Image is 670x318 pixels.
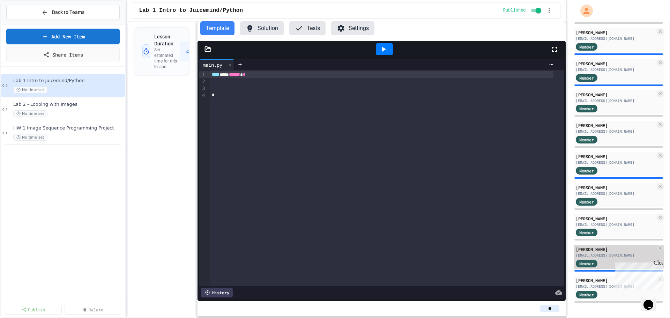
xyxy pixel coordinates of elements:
div: [EMAIL_ADDRESS][DOMAIN_NAME] [576,222,655,227]
span: Back to Teams [52,9,84,16]
div: 3 [199,85,206,92]
span: Member [579,136,594,143]
span: Member [579,260,594,267]
div: main.py [199,61,226,68]
span: Member [579,105,594,112]
span: Lab 2 - Looping with Images [13,102,124,108]
div: [PERSON_NAME] [576,29,655,36]
span: Member [579,229,594,236]
button: Set Time [180,42,211,61]
div: [EMAIL_ADDRESS][DOMAIN_NAME] [576,284,655,289]
div: [PERSON_NAME] [576,246,655,252]
span: Member [579,168,594,174]
a: Publish [5,305,62,315]
div: Content is published and visible to students [503,6,543,15]
span: Member [579,291,594,298]
div: History [201,288,233,297]
div: [PERSON_NAME] [576,184,655,191]
div: [EMAIL_ADDRESS][DOMAIN_NAME] [576,98,655,103]
div: 2 [199,78,206,85]
div: [EMAIL_ADDRESS][DOMAIN_NAME] [576,129,655,134]
button: Back to Teams [6,5,120,20]
div: [EMAIL_ADDRESS][DOMAIN_NAME] [576,160,655,165]
button: Solution [240,21,284,35]
div: [EMAIL_ADDRESS][DOMAIN_NAME] [576,36,655,41]
div: [PERSON_NAME] [576,153,655,160]
div: [PERSON_NAME] [576,122,655,128]
span: Lab 1 Intro to Juicemind/Python [13,78,124,84]
div: [PERSON_NAME] [576,277,655,283]
div: [EMAIL_ADDRESS][DOMAIN_NAME] [576,67,655,72]
div: My Account [573,3,595,19]
div: Chat with us now!Close [3,3,48,44]
span: Lab 1 Intro to Juicemind/Python [139,6,243,15]
div: [PERSON_NAME] [576,60,655,67]
span: Member [579,44,594,50]
span: HW 1 Image Sequence Programming Project [13,125,124,131]
span: No time set [13,87,47,93]
button: Template [200,21,234,35]
span: Member [579,199,594,205]
span: No time set [13,110,47,117]
a: Add New Item [6,29,120,44]
h3: Lesson Duration [154,33,180,47]
a: Share Items [6,47,120,62]
p: Set estimated time for this lesson [154,47,180,69]
div: [EMAIL_ADDRESS][DOMAIN_NAME] [576,191,655,196]
iframe: chat widget [641,290,663,311]
a: Delete [65,305,121,315]
div: 1 [199,71,206,78]
span: Member [579,75,594,81]
div: 4 [199,92,206,99]
span: No time set [13,134,47,141]
span: Published [503,8,526,13]
iframe: chat widget [612,260,663,289]
button: Tests [289,21,326,35]
div: main.py [199,59,234,70]
div: [PERSON_NAME] [576,215,655,222]
div: [PERSON_NAME] [576,91,655,98]
button: Settings [331,21,374,35]
div: [EMAIL_ADDRESS][DOMAIN_NAME] [576,253,655,258]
